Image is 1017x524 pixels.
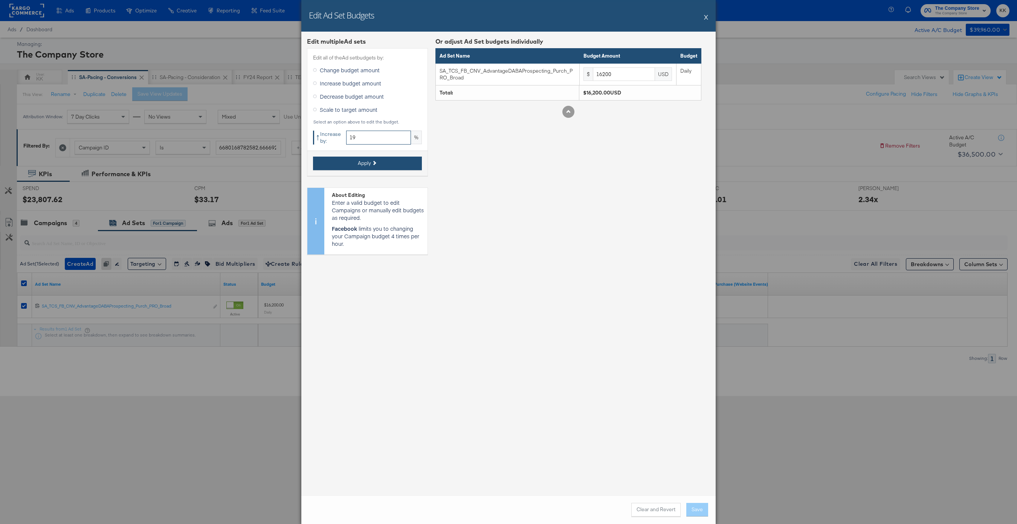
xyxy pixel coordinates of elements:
button: Apply [313,157,422,170]
div: SA_TCS_FB_CNV_AdvantageDABAProspecting_Purch_PRO_Broad [440,67,575,81]
span: Increase budget amount [320,79,381,87]
strong: Facebook [332,225,357,232]
th: Ad Set Name [436,49,580,64]
span: Scale to target amount [320,106,377,113]
span: Change budget amount [320,66,380,74]
th: Budget Amount [580,49,676,64]
div: % [411,131,422,144]
span: Apply [358,160,371,167]
span: ↑ [316,130,320,143]
div: Edit multiple Ad set s [307,37,428,46]
label: Edit all of the Ad set budgets by: [313,54,422,61]
button: Clear and Revert [631,503,681,516]
td: Daily [676,63,701,85]
div: $16,200.00USD [583,89,697,96]
div: USD [655,67,672,81]
div: About Editing [332,192,424,199]
div: Select an option above to edit the budget. [313,119,422,125]
p: limits you to changing your Campaign budget 4 times per hour. [332,225,424,247]
h2: Edit Ad Set Budgets [309,9,374,21]
div: Or adjust Ad Set budgets individually [435,37,701,46]
p: Enter a valid budget to edit Campaigns or manually edit budgets as required. [332,199,424,221]
div: Total: [440,89,575,96]
div: Increase by: [313,131,343,145]
span: Decrease budget amount [320,93,384,100]
button: X [704,9,708,24]
th: Budget [676,49,701,64]
div: $ [583,67,593,81]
